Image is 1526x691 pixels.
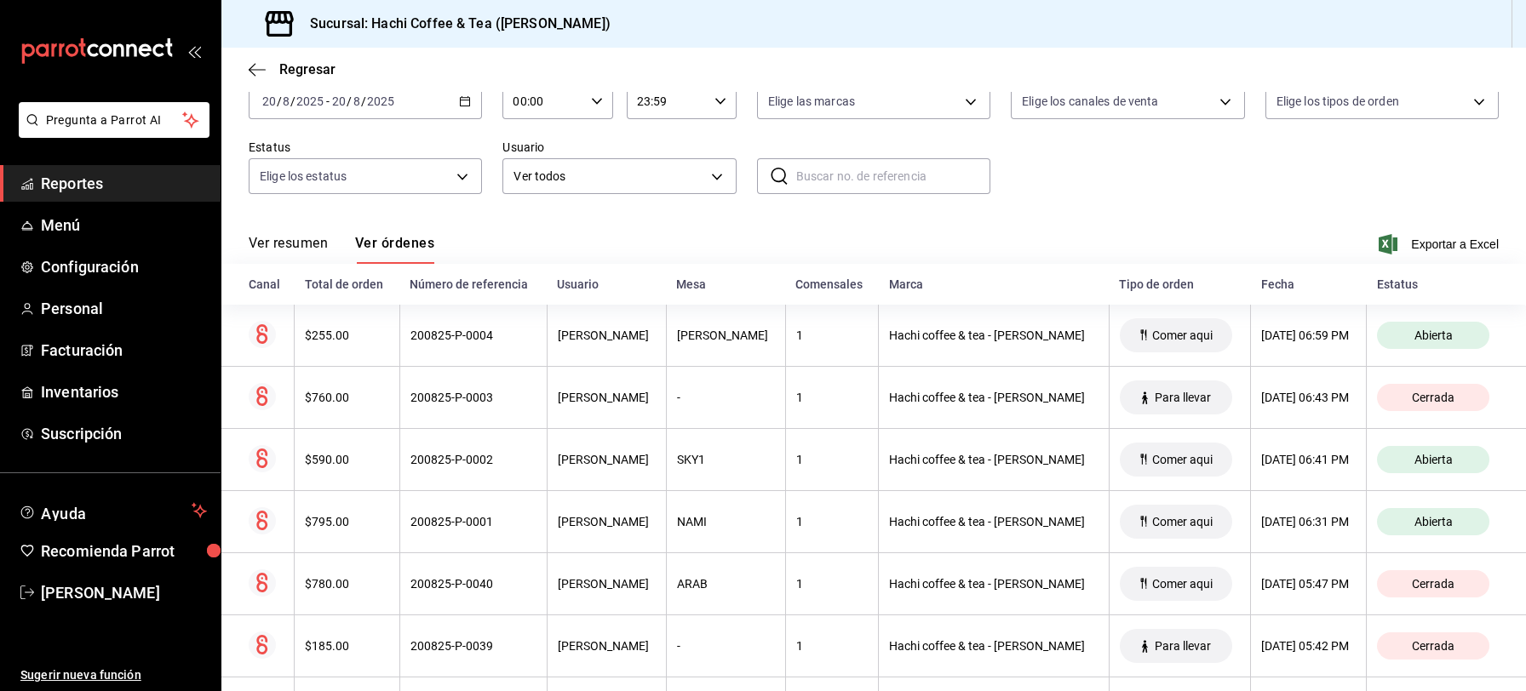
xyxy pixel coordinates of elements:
span: Elige las marcas [768,93,855,110]
div: 1 [796,453,868,466]
div: Usuario [557,277,656,291]
div: Número de referencia [410,277,536,291]
div: NAMI [677,515,775,528]
div: [DATE] 06:31 PM [1261,515,1356,528]
span: Elige los canales de venta [1022,93,1158,110]
div: [PERSON_NAME] [558,515,656,528]
input: Buscar no. de referencia [796,159,990,193]
label: Usuario [502,141,736,153]
div: [PERSON_NAME] [558,391,656,404]
div: $795.00 [305,515,388,528]
div: navigation tabs [249,235,434,264]
span: Facturación [41,339,207,362]
span: / [347,94,352,108]
span: Comer aqui [1145,453,1219,466]
div: [PERSON_NAME] [558,453,656,466]
span: Personal [41,297,207,320]
div: Tipo de orden [1119,277,1241,291]
button: Regresar [249,61,336,77]
div: - [677,639,775,653]
span: Recomienda Parrot [41,540,207,563]
span: Elige los estatus [260,168,347,185]
span: Reportes [41,172,207,195]
input: -- [261,94,277,108]
span: Cerrada [1405,577,1461,591]
div: Mesa [676,277,775,291]
span: / [277,94,282,108]
span: Ver todos [513,168,704,186]
div: [PERSON_NAME] [558,639,656,653]
span: Cerrada [1405,391,1461,404]
div: $255.00 [305,328,388,342]
div: - [677,391,775,404]
div: Hachi coffee & tea - [PERSON_NAME] [889,391,1099,404]
input: ---- [366,94,395,108]
div: SKY1 [677,453,775,466]
div: Canal [249,277,284,291]
div: Fecha [1261,277,1357,291]
div: 1 [796,577,868,591]
div: Hachi coffee & tea - [PERSON_NAME] [889,639,1099,653]
div: [PERSON_NAME] [677,328,775,342]
span: - [326,94,330,108]
div: 1 [796,391,868,404]
span: Para llevar [1148,391,1218,404]
div: Hachi coffee & tea - [PERSON_NAME] [889,515,1099,528]
div: [PERSON_NAME] [558,577,656,591]
div: [PERSON_NAME] [558,328,656,342]
div: 1 [796,515,868,528]
h3: Sucursal: Hachi Coffee & Tea ([PERSON_NAME]) [296,14,611,34]
input: -- [282,94,290,108]
div: 200825-P-0003 [410,391,536,404]
span: Comer aqui [1145,577,1219,591]
span: Comer aqui [1145,515,1219,528]
div: [DATE] 05:47 PM [1261,577,1356,591]
span: / [361,94,366,108]
div: 1 [796,639,868,653]
div: 1 [796,328,868,342]
span: Pregunta a Parrot AI [46,111,183,129]
div: [DATE] 06:59 PM [1261,328,1356,342]
span: Abierta [1408,328,1460,342]
span: [PERSON_NAME] [41,581,207,604]
button: Exportar a Excel [1382,234,1499,254]
div: Hachi coffee & tea - [PERSON_NAME] [889,453,1099,466]
div: [DATE] 06:41 PM [1261,453,1356,466]
div: Hachi coffee & tea - [PERSON_NAME] [889,328,1099,342]
span: Inventarios [41,380,207,403]
div: 200825-P-0002 [410,453,536,466]
input: ---- [295,94,324,108]
span: Regresar [279,61,336,77]
span: Configuración [41,255,207,278]
div: ARAB [677,577,775,591]
div: $760.00 [305,391,388,404]
div: $185.00 [305,639,388,653]
span: Menú [41,214,207,237]
a: Pregunta a Parrot AI [12,123,209,141]
div: Hachi coffee & tea - [PERSON_NAME] [889,577,1099,591]
div: 200825-P-0001 [410,515,536,528]
input: -- [353,94,361,108]
div: Marca [889,277,1099,291]
div: 200825-P-0039 [410,639,536,653]
button: Ver órdenes [355,235,434,264]
span: Abierta [1408,453,1460,466]
span: Para llevar [1148,639,1218,653]
span: Abierta [1408,515,1460,528]
div: Total de orden [305,277,389,291]
div: Comensales [795,277,868,291]
div: $590.00 [305,453,388,466]
span: Cerrada [1405,639,1461,653]
button: open_drawer_menu [187,44,201,58]
span: Suscripción [41,422,207,445]
input: -- [331,94,347,108]
span: / [290,94,295,108]
div: 200825-P-0040 [410,577,536,591]
span: Comer aqui [1145,328,1219,342]
div: $780.00 [305,577,388,591]
div: 200825-P-0004 [410,328,536,342]
span: Elige los tipos de orden [1276,93,1399,110]
div: [DATE] 05:42 PM [1261,639,1356,653]
span: Ayuda [41,500,185,521]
